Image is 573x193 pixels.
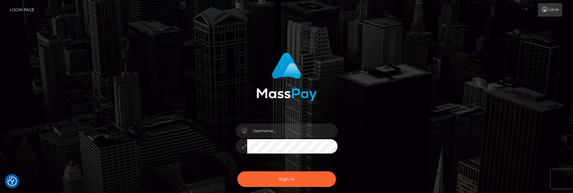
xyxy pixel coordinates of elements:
[7,176,17,186] img: Revisit consent button
[10,3,34,17] a: Login Page
[538,3,562,17] a: Login
[237,171,336,187] button: Sign in
[7,176,17,186] button: Consent Preferences
[247,124,338,138] input: Username...
[256,53,317,101] img: MassPay Login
